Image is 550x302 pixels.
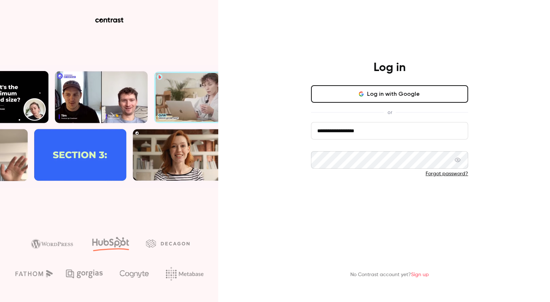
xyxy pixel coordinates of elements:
span: or [384,109,396,116]
a: Forgot password? [426,171,468,176]
button: Log in [311,189,468,207]
h4: Log in [374,60,406,75]
p: No Contrast account yet? [350,271,429,279]
img: decagon [146,239,190,247]
button: Log in with Google [311,85,468,103]
a: Sign up [411,272,429,277]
